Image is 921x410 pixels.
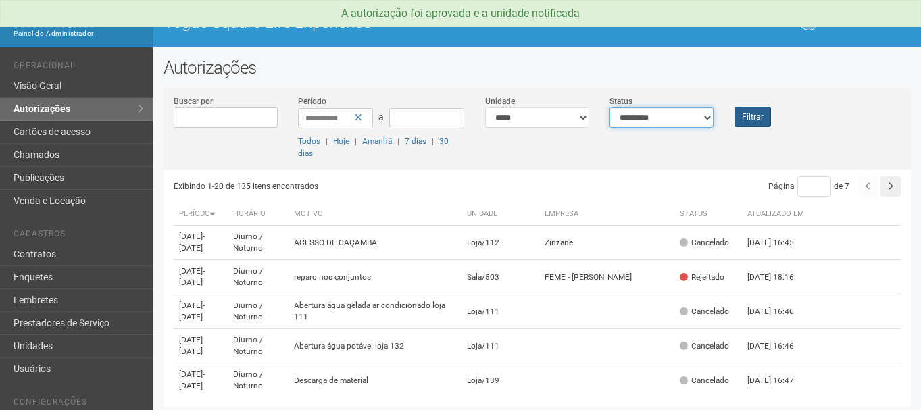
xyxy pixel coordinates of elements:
[174,176,540,197] div: Exibindo 1-20 de 135 itens encontrados
[174,226,228,260] td: [DATE]
[462,294,539,329] td: Loja/111
[174,260,228,294] td: [DATE]
[289,294,462,329] td: Abertura água gelada ar condicionado loja 111
[355,136,357,146] span: |
[432,136,434,146] span: |
[742,226,816,260] td: [DATE] 16:45
[742,363,816,398] td: [DATE] 16:47
[289,363,462,398] td: Descarga de material
[289,329,462,363] td: Abertura água potável loja 132
[742,294,816,329] td: [DATE] 16:46
[362,136,392,146] a: Amanhã
[228,226,289,260] td: Diurno / Noturno
[289,260,462,294] td: reparo nos conjuntos
[174,329,228,363] td: [DATE]
[14,229,143,243] li: Cadastros
[680,237,729,249] div: Cancelado
[485,95,515,107] label: Unidade
[405,136,426,146] a: 7 dias
[174,203,228,226] th: Período
[462,260,539,294] td: Sala/503
[228,363,289,398] td: Diurno / Noturno
[680,340,729,352] div: Cancelado
[397,136,399,146] span: |
[462,203,539,226] th: Unidade
[164,14,527,31] h1: Vogue Square Life Experience
[768,182,849,191] span: Página de 7
[735,107,771,127] button: Filtrar
[14,61,143,75] li: Operacional
[539,203,674,226] th: Empresa
[228,294,289,329] td: Diurno / Noturno
[289,226,462,260] td: ACESSO DE CAÇAMBA
[298,136,320,146] a: Todos
[539,260,674,294] td: FEME - [PERSON_NAME]
[174,294,228,329] td: [DATE]
[742,260,816,294] td: [DATE] 18:16
[462,363,539,398] td: Loja/139
[298,95,326,107] label: Período
[378,111,384,122] span: a
[228,260,289,294] td: Diurno / Noturno
[228,329,289,363] td: Diurno / Noturno
[462,329,539,363] td: Loja/111
[228,203,289,226] th: Horário
[164,57,911,78] h2: Autorizações
[174,363,228,398] td: [DATE]
[289,203,462,226] th: Motivo
[680,375,729,386] div: Cancelado
[674,203,742,226] th: Status
[680,306,729,317] div: Cancelado
[742,203,816,226] th: Atualizado em
[462,226,539,260] td: Loja/112
[742,329,816,363] td: [DATE] 16:46
[326,136,328,146] span: |
[680,272,724,283] div: Rejeitado
[174,95,213,107] label: Buscar por
[333,136,349,146] a: Hoje
[14,28,143,40] div: Painel do Administrador
[539,226,674,260] td: Zinzane
[609,95,632,107] label: Status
